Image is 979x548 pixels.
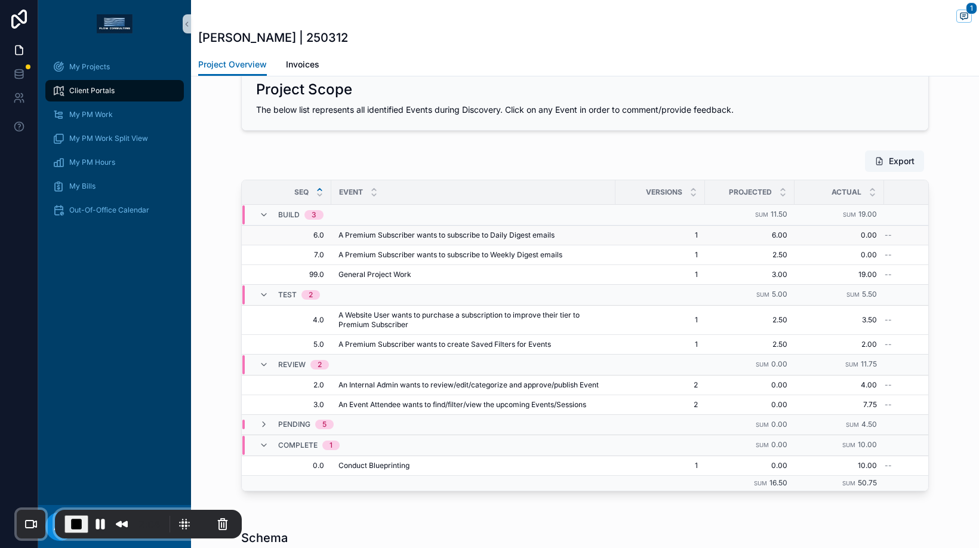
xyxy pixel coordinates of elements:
[69,181,96,191] span: My Bills
[771,440,787,449] span: 0.00
[256,270,324,279] a: 99.0
[712,400,787,410] a: 0.00
[198,29,348,46] h1: [PERSON_NAME] | 250312
[256,250,324,260] span: 7.0
[623,340,698,349] a: 1
[278,360,306,370] span: Review
[338,461,608,470] a: Conduct Blueprinting
[769,478,787,487] span: 16.50
[198,59,267,70] span: Project Overview
[885,461,892,470] span: --
[256,461,324,470] span: 0.0
[45,152,184,173] a: My PM Hours
[832,187,861,197] span: Actual
[623,250,698,260] a: 1
[771,210,787,218] span: 11.50
[338,270,411,279] span: General Project Work
[623,230,698,240] a: 1
[623,380,698,390] a: 2
[885,230,977,240] a: --
[712,250,787,260] span: 2.50
[802,461,877,470] a: 10.00
[802,250,877,260] span: 0.00
[309,290,313,300] div: 2
[278,441,318,450] span: Complete
[69,110,113,119] span: My PM Work
[338,270,608,279] a: General Project Work
[338,250,608,260] a: A Premium Subscriber wants to subscribe to Weekly Digest emails
[885,270,977,279] a: --
[712,230,787,240] a: 6.00
[802,230,877,240] a: 0.00
[885,400,977,410] a: --
[846,421,859,428] small: Sum
[322,420,327,429] div: 5
[69,134,148,143] span: My PM Work Split View
[712,340,787,349] span: 2.50
[755,211,768,218] small: Sum
[339,187,363,197] span: Event
[772,290,787,298] span: 5.00
[256,315,324,325] span: 4.0
[338,400,586,410] span: An Event Attendee wants to find/filter/view the upcoming Events/Sessions
[885,380,977,390] a: --
[729,187,772,197] span: Projected
[278,420,310,429] span: Pending
[623,315,698,325] a: 1
[846,291,860,298] small: Sum
[45,199,184,221] a: Out-Of-Office Calendar
[802,270,877,279] a: 19.00
[885,230,892,240] span: --
[256,340,324,349] span: 5.0
[45,104,184,125] a: My PM Work
[842,480,855,487] small: Sum
[754,480,767,487] small: Sum
[858,440,877,449] span: 10.00
[69,62,110,72] span: My Projects
[97,14,133,33] img: App logo
[286,59,319,70] span: Invoices
[338,400,608,410] a: An Event Attendee wants to find/filter/view the upcoming Events/Sessions
[294,187,309,197] span: SEQ
[318,360,322,370] div: 2
[623,461,698,470] span: 1
[45,56,184,78] a: My Projects
[256,380,324,390] a: 2.0
[885,400,892,410] span: --
[256,230,324,240] span: 6.0
[69,205,149,215] span: Out-Of-Office Calendar
[241,529,562,546] h1: Schema
[338,250,562,260] span: A Premium Subscriber wants to subscribe to Weekly Digest emails
[69,158,115,167] span: My PM Hours
[330,441,333,450] div: 1
[256,80,352,99] h2: Project Scope
[338,310,608,330] a: A Website User wants to purchase a subscription to improve their tier to Premium Subscriber
[712,315,787,325] span: 2.50
[885,250,977,260] a: --
[623,270,698,279] a: 1
[885,315,892,325] span: --
[712,380,787,390] a: 0.00
[45,80,184,101] a: Client Portals
[802,340,877,349] a: 2.00
[771,359,787,368] span: 0.00
[802,400,877,410] a: 7.75
[861,359,877,368] span: 11.75
[646,187,682,197] span: Versions
[865,150,924,172] button: Export
[38,48,191,236] div: scrollable content
[966,2,977,14] span: 1
[338,380,599,390] span: An Internal Admin wants to review/edit/categorize and approve/publish Event
[885,461,977,470] a: --
[956,10,972,24] button: 1
[286,54,319,78] a: Invoices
